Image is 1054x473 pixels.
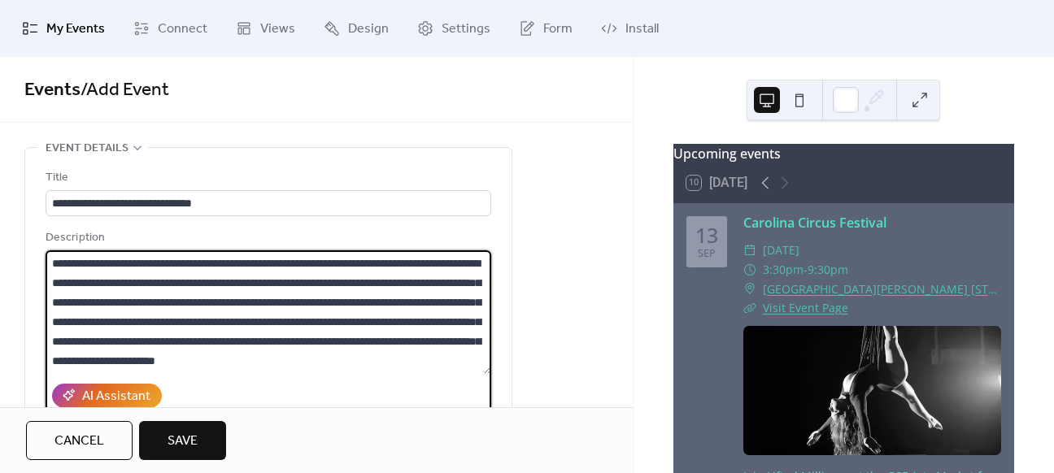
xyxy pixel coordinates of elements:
span: Connect [158,20,207,39]
span: My Events [46,20,105,39]
span: / Add Event [81,72,169,108]
a: Connect [121,7,220,50]
span: - [804,260,808,280]
a: Events [24,72,81,108]
div: ​ [743,260,756,280]
a: Settings [405,7,503,50]
a: [GEOGRAPHIC_DATA][PERSON_NAME] [STREET_ADDRESS] [763,280,1001,299]
span: Event details [46,139,128,158]
a: Design [311,7,401,50]
span: 9:30pm [808,260,848,280]
div: Title [46,168,488,188]
div: ​ [743,298,756,318]
span: 3:30pm [763,260,804,280]
div: Sep [698,249,716,259]
span: Save [168,432,198,451]
a: Carolina Circus Festival [743,214,886,232]
span: [DATE] [763,241,799,260]
button: Save [139,421,226,460]
span: Form [543,20,573,39]
a: Form [507,7,585,50]
div: AI Assistant [82,387,150,406]
div: ​ [743,280,756,299]
span: Cancel [54,432,104,451]
span: Views [260,20,295,39]
a: Views [224,7,307,50]
button: AI Assistant [52,384,162,408]
div: 13 [695,225,718,245]
span: Design [348,20,389,39]
div: Description [46,228,488,248]
button: Cancel [26,421,133,460]
div: Upcoming events [673,144,1014,163]
a: My Events [10,7,117,50]
a: Visit Event Page [763,300,848,315]
span: Settings [442,20,490,39]
div: ​ [743,241,756,260]
a: Install [589,7,671,50]
span: Install [625,20,659,39]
